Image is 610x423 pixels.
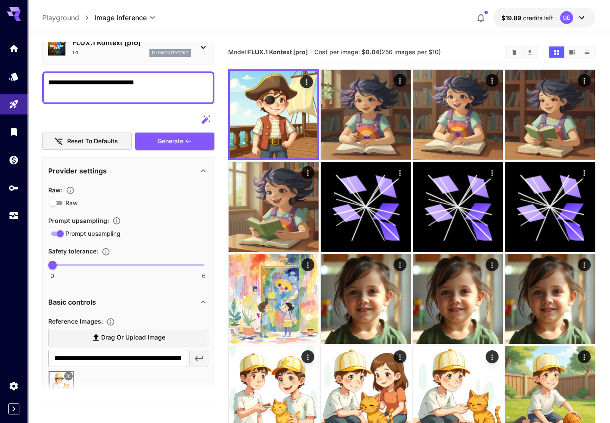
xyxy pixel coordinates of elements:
button: Enables automatic enhancement and expansion of the input prompt to improve generation quality and... [109,216,124,225]
div: Actions [393,350,406,363]
div: API Keys [9,182,19,193]
img: NulpREwwda6qV9TATsI4fDomTbCiOVJqvTuHQQ3+hg0r2beUyfdZZWSIWF5aLMLHwAY7Lt01c5ZZDdpR1KgfFVhkZXrklHYe1... [505,254,595,344]
div: Actions [300,75,313,88]
button: Reset to defaults [42,133,132,150]
div: Show images in grid viewShow images in video viewShow images in list view [548,46,595,59]
div: Wallet [9,154,19,165]
a: Playground [42,12,79,23]
span: Prompt upsampling [65,229,121,238]
div: Library [9,127,19,137]
img: Z [321,70,411,160]
span: 0 [50,272,54,280]
img: 9k= [229,254,319,344]
button: $19.8894OE [493,8,595,28]
p: 1.0 [72,49,78,56]
span: Image Inference [95,12,147,23]
button: Show images in video view [564,46,579,58]
div: Actions [578,166,591,179]
b: FLUX.1 Kontext [pro] [248,48,308,56]
div: Actions [301,350,314,363]
span: Reference Images : [48,318,103,325]
div: Actions [486,258,499,271]
button: Download All [522,46,537,58]
div: Home [9,43,19,54]
p: FLUX.1 Kontext [pro] [72,37,191,48]
div: Actions [578,258,591,271]
img: Z [413,70,503,160]
img: 2Q== [230,71,317,158]
div: Actions [393,166,406,179]
span: Raw : [48,186,62,194]
span: credits left [523,14,553,22]
img: Z [229,162,319,252]
div: Actions [393,258,406,271]
div: Actions [301,258,314,271]
button: Controls the tolerance level for input and output content moderation. Lower values apply stricter... [98,247,114,256]
p: Basic controls [48,297,96,307]
p: fluxkontextpro [152,50,189,56]
div: Actions [393,74,406,87]
label: Drag or upload image [48,329,208,346]
div: OE [560,11,573,24]
span: Prompt upsampling : [48,217,109,224]
span: Model: [228,48,308,56]
p: · [310,47,312,57]
button: Show images in list view [579,46,595,58]
div: Actions [486,166,499,179]
div: $19.8894 [502,13,553,22]
img: NulpREwwda6qV9TATsI4fDomTbCiOVJqvTuHQQ3+hg0r2beUyfdZZWSIWF5aLMLHwAY7Lt01c5ZZDdpR1KgfFVhkZXrklHYe1... [321,254,411,344]
span: Safety tolerance : [48,247,98,255]
span: Cost per image: $ (250 images per $10) [314,48,440,56]
button: Controls the level of post-processing applied to generated images. [62,186,78,195]
div: Models [9,71,19,82]
div: Usage [9,210,19,221]
span: 6 [202,272,206,280]
img: Z [505,70,595,160]
div: Playground [9,99,19,110]
span: $19.89 [502,14,523,22]
div: Actions [578,74,591,87]
div: Actions [486,350,499,363]
div: Actions [486,74,499,87]
div: Basic controls [48,292,208,312]
span: Raw [65,198,77,207]
div: Provider settings [48,161,208,181]
button: Upload a reference image to guide the result. This is needed for Image-to-Image or Inpainting. Su... [103,318,118,326]
span: Drag or upload image [101,332,165,343]
nav: breadcrumb [42,12,95,23]
div: Actions [301,166,314,179]
p: Provider settings [48,166,107,176]
div: Actions [578,350,591,363]
b: 0.04 [365,48,379,56]
button: Generate [135,133,214,150]
div: Settings [9,380,19,391]
div: Certified Model – Vetted for best performance and includes a commercial license.FLUX.1 Kontext [p... [48,34,208,60]
img: Xa1cHh4X4WpWMIhgfy0nOqF1i+eab9ED8M5cD3Z2qoAAAAAA [413,254,503,344]
span: Generate [158,136,183,147]
div: Clear ImagesDownload All [506,46,538,59]
button: Show images in grid view [549,46,564,58]
button: Clear Images [507,46,522,58]
button: Expand sidebar [8,403,19,414]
